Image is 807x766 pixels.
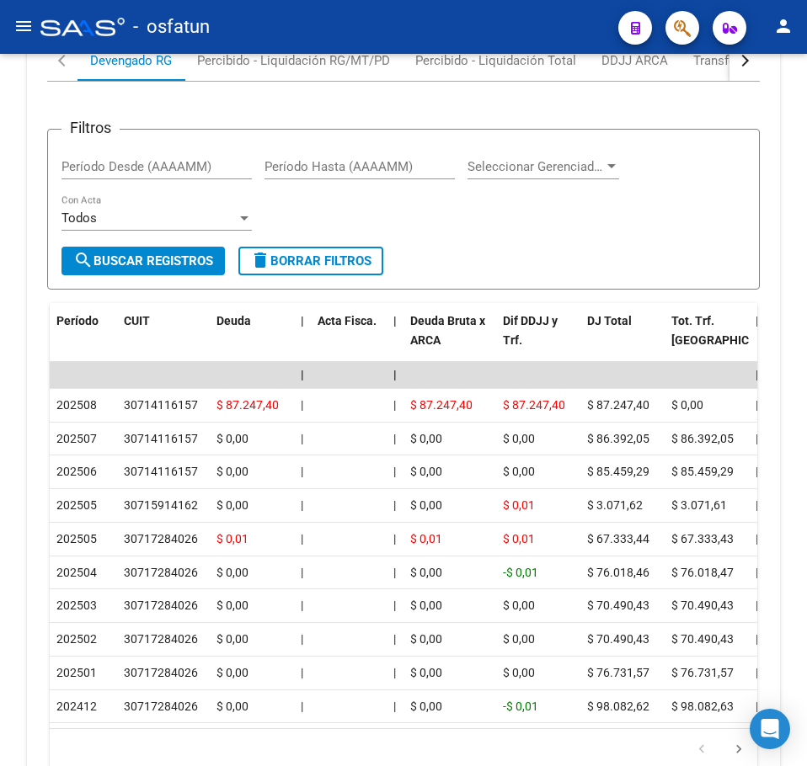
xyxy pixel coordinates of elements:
h3: Filtros [61,116,120,140]
span: | [393,465,396,478]
button: Buscar Registros [61,247,225,275]
span: $ 98.082,63 [671,700,734,713]
span: $ 0,00 [216,465,249,478]
span: $ 0,00 [671,398,703,412]
datatable-header-cell: | [294,303,311,377]
span: Todos [61,210,97,226]
span: $ 0,00 [216,432,249,445]
span: | [393,432,396,445]
a: go to next page [723,741,755,759]
span: $ 0,00 [410,465,442,478]
span: Dif DDJJ y Trf. [503,314,558,347]
span: | [393,398,396,412]
span: - osfatun [133,8,210,45]
span: $ 0,00 [503,632,535,646]
span: $ 87.247,40 [410,398,473,412]
mat-icon: delete [250,250,270,270]
span: $ 0,00 [503,432,535,445]
span: $ 0,01 [503,532,535,545]
span: $ 0,00 [216,666,249,679]
div: Percibido - Liquidación Total [415,51,576,70]
span: 202506 [56,465,97,478]
span: $ 67.333,43 [671,532,734,545]
span: $ 0,00 [410,598,442,612]
span: $ 76.731,57 [587,666,649,679]
span: $ 0,00 [410,432,442,445]
span: $ 0,01 [216,532,249,545]
span: | [756,465,758,478]
datatable-header-cell: Tot. Trf. Bruto [665,303,749,377]
span: | [756,532,758,545]
span: $ 0,00 [503,598,535,612]
span: $ 3.071,61 [671,498,727,512]
span: $ 0,00 [410,632,442,646]
span: $ 98.082,62 [587,700,649,713]
span: Deuda [216,314,251,327]
span: | [301,532,303,545]
span: $ 85.459,29 [587,465,649,478]
mat-icon: person [773,16,794,36]
span: 202505 [56,498,97,512]
span: $ 70.490,43 [671,598,734,612]
span: $ 70.490,43 [671,632,734,646]
div: 30714116157 [124,396,198,415]
span: | [301,498,303,512]
span: | [756,368,759,381]
span: CUIT [124,314,150,327]
span: $ 87.247,40 [503,398,565,412]
span: | [301,432,303,445]
div: 30717284026 [124,529,198,549]
span: $ 76.018,47 [671,566,734,579]
span: | [301,700,303,713]
span: -$ 0,01 [503,700,538,713]
span: Deuda Bruta x ARCA [410,314,485,347]
div: Percibido - Liquidación RG/MT/PD [197,51,390,70]
span: | [301,666,303,679]
span: $ 0,00 [503,666,535,679]
span: | [756,632,758,646]
span: $ 0,01 [503,498,535,512]
span: | [756,398,758,412]
span: | [301,632,303,646]
div: 30717284026 [124,663,198,683]
span: | [301,368,304,381]
span: | [756,700,758,713]
span: | [756,666,758,679]
span: | [393,532,396,545]
mat-icon: menu [13,16,34,36]
span: | [393,368,397,381]
div: 30717284026 [124,630,198,649]
span: | [301,598,303,612]
a: go to previous page [686,741,718,759]
span: DJ Total [587,314,632,327]
span: Buscar Registros [73,253,213,269]
span: $ 0,00 [410,566,442,579]
div: 30717284026 [124,697,198,716]
span: Seleccionar Gerenciador [468,159,604,174]
span: $ 0,00 [216,566,249,579]
span: Borrar Filtros [250,253,371,269]
span: 202505 [56,532,97,545]
div: 30714116157 [124,429,198,449]
span: | [393,314,397,327]
datatable-header-cell: Acta Fisca. [311,303,387,377]
span: $ 86.392,05 [671,432,734,445]
span: $ 70.490,43 [587,598,649,612]
span: | [756,314,759,327]
span: 202508 [56,398,97,412]
span: $ 87.247,40 [587,398,649,412]
span: | [756,432,758,445]
datatable-header-cell: | [749,303,766,377]
button: Borrar Filtros [238,247,383,275]
span: $ 85.459,29 [671,465,734,478]
datatable-header-cell: Período [50,303,117,377]
datatable-header-cell: Deuda [210,303,294,377]
div: 30715914162 [124,496,198,515]
span: Acta Fisca. [318,314,377,327]
span: $ 0,00 [410,666,442,679]
datatable-header-cell: Deuda Bruta x ARCA [403,303,496,377]
datatable-header-cell: | [387,303,403,377]
span: $ 86.392,05 [587,432,649,445]
span: | [756,498,758,512]
datatable-header-cell: Dif DDJJ y Trf. [496,303,580,377]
